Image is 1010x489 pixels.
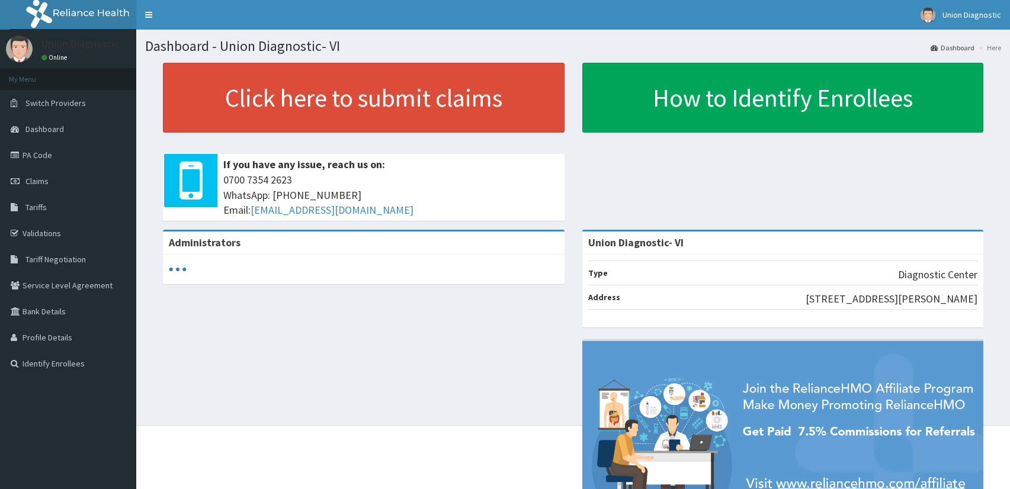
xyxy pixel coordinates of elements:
[25,176,49,186] span: Claims
[942,9,1001,20] span: Union Diagnostic
[582,63,984,133] a: How to Identify Enrollees
[898,267,977,282] p: Diagnostic Center
[41,53,70,62] a: Online
[25,202,47,213] span: Tariffs
[976,43,1001,53] li: Here
[251,203,413,217] a: [EMAIL_ADDRESS][DOMAIN_NAME]
[223,157,385,171] b: If you have any issue, reach us on:
[169,236,241,249] b: Administrators
[921,8,935,22] img: User Image
[588,236,684,249] strong: Union Diagnostic- VI
[25,98,86,108] span: Switch Providers
[145,38,1001,54] h1: Dashboard - Union Diagnostic- VI
[25,124,64,134] span: Dashboard
[163,63,565,133] a: Click here to submit claims
[931,43,974,53] a: Dashboard
[588,292,620,303] b: Address
[223,172,559,218] span: 0700 7354 2623 WhatsApp: [PHONE_NUMBER] Email:
[588,268,608,278] b: Type
[806,291,977,307] p: [STREET_ADDRESS][PERSON_NAME]
[169,260,187,278] svg: audio-loading
[6,36,33,62] img: User Image
[25,254,86,265] span: Tariff Negotiation
[41,38,120,49] p: Union Diagnostic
